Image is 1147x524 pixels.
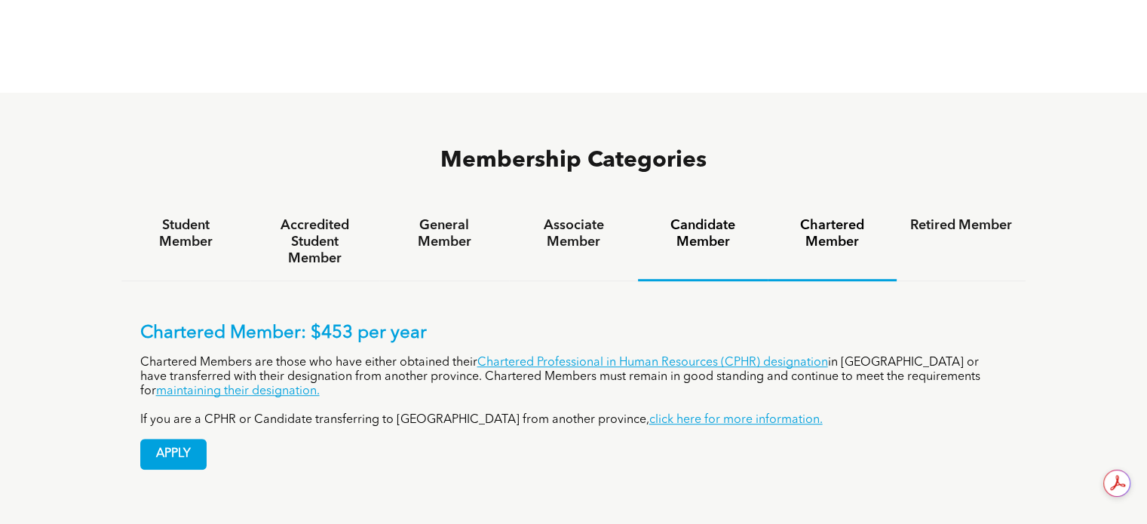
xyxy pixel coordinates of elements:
[652,217,753,250] h4: Candidate Member
[440,149,707,172] span: Membership Categories
[649,414,823,426] a: click here for more information.
[140,413,1007,427] p: If you are a CPHR or Candidate transferring to [GEOGRAPHIC_DATA] from another province,
[523,217,624,250] h4: Associate Member
[393,217,495,250] h4: General Member
[140,356,1007,399] p: Chartered Members are those who have either obtained their in [GEOGRAPHIC_DATA] or have transferr...
[141,440,206,469] span: APPLY
[477,357,828,369] a: Chartered Professional in Human Resources (CPHR) designation
[135,217,237,250] h4: Student Member
[910,217,1012,234] h4: Retired Member
[781,217,883,250] h4: Chartered Member
[264,217,366,267] h4: Accredited Student Member
[140,323,1007,345] p: Chartered Member: $453 per year
[140,439,207,470] a: APPLY
[156,385,320,397] a: maintaining their designation.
